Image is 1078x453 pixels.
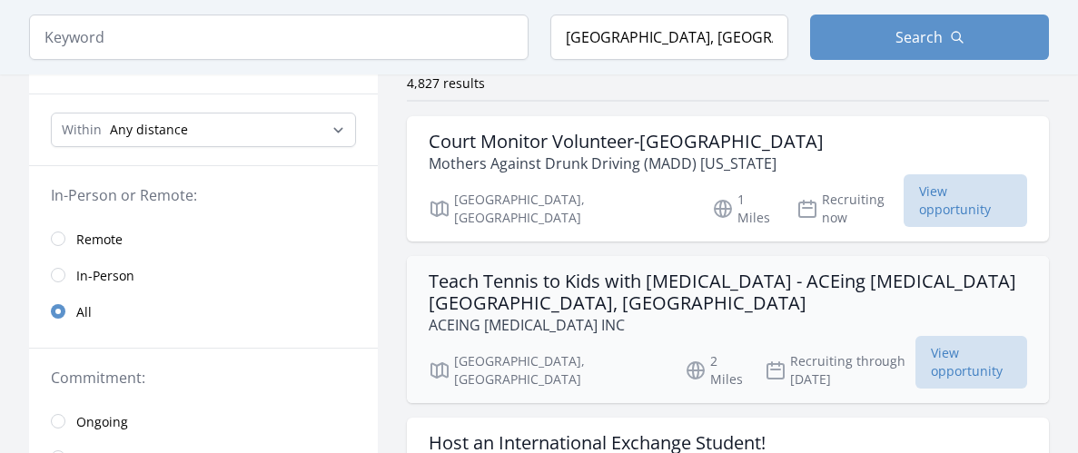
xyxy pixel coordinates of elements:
[550,15,789,60] input: Location
[810,15,1049,60] button: Search
[895,26,943,48] span: Search
[796,191,904,227] p: Recruiting now
[407,116,1049,241] a: Court Monitor Volunteer-[GEOGRAPHIC_DATA] Mothers Against Drunk Driving (MADD) [US_STATE] [GEOGRA...
[429,314,1027,336] p: ACEING [MEDICAL_DATA] INC
[29,293,378,330] a: All
[407,74,485,92] span: 4,827 results
[765,352,915,389] p: Recruiting through [DATE]
[51,367,356,389] legend: Commitment:
[904,174,1027,227] span: View opportunity
[712,191,775,227] p: 1 Miles
[429,352,663,389] p: [GEOGRAPHIC_DATA], [GEOGRAPHIC_DATA]
[429,191,690,227] p: [GEOGRAPHIC_DATA], [GEOGRAPHIC_DATA]
[915,336,1027,389] span: View opportunity
[51,184,356,206] legend: In-Person or Remote:
[76,231,123,249] span: Remote
[29,257,378,293] a: In-Person
[76,267,134,285] span: In-Person
[685,352,743,389] p: 2 Miles
[51,113,356,147] select: Search Radius
[76,413,128,431] span: Ongoing
[29,403,378,439] a: Ongoing
[429,131,824,153] h3: Court Monitor Volunteer-[GEOGRAPHIC_DATA]
[76,303,92,321] span: All
[429,153,824,174] p: Mothers Against Drunk Driving (MADD) [US_STATE]
[29,221,378,257] a: Remote
[407,256,1049,403] a: Teach Tennis to Kids with [MEDICAL_DATA] - ACEing [MEDICAL_DATA] [GEOGRAPHIC_DATA], [GEOGRAPHIC_D...
[429,271,1027,314] h3: Teach Tennis to Kids with [MEDICAL_DATA] - ACEing [MEDICAL_DATA] [GEOGRAPHIC_DATA], [GEOGRAPHIC_D...
[29,15,529,60] input: Keyword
